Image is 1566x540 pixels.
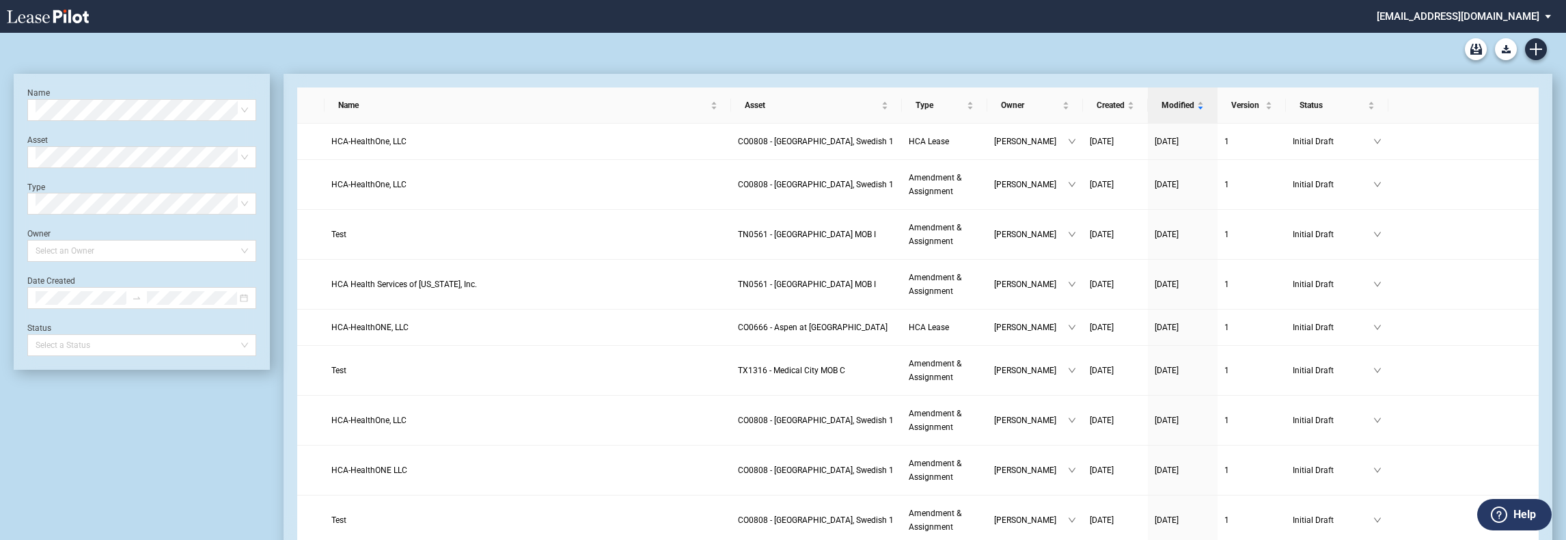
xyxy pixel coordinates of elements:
a: Amendment & Assignment [909,271,980,298]
a: [DATE] [1155,228,1211,241]
md-menu: Download Blank Form List [1491,38,1521,60]
span: to [132,293,141,303]
span: Asset [745,98,879,112]
a: [DATE] [1155,513,1211,527]
span: Test [331,230,346,239]
span: [PERSON_NAME] [994,463,1068,477]
span: Version [1231,98,1263,112]
span: down [1373,416,1382,424]
span: Initial Draft [1293,364,1373,377]
th: Asset [731,87,902,124]
span: Amendment & Assignment [909,223,961,246]
span: HCA-HealthOne, LLC [331,416,407,425]
span: down [1373,137,1382,146]
th: Version [1218,87,1286,124]
a: Amendment & Assignment [909,221,980,248]
a: 1 [1224,135,1279,148]
a: 1 [1224,463,1279,477]
a: 1 [1224,178,1279,191]
span: down [1068,466,1076,474]
label: Asset [27,135,48,145]
label: Name [27,88,50,98]
span: Amendment & Assignment [909,273,961,296]
span: [PERSON_NAME] [994,414,1068,427]
a: 1 [1224,321,1279,334]
span: [DATE] [1155,280,1179,289]
a: [DATE] [1090,278,1141,291]
th: Created [1083,87,1148,124]
a: [DATE] [1090,463,1141,477]
span: [DATE] [1155,366,1179,375]
span: [DATE] [1090,366,1114,375]
span: [DATE] [1090,465,1114,475]
th: Status [1286,87,1388,124]
span: Created [1097,98,1125,112]
label: Date Created [27,276,75,286]
span: [DATE] [1090,515,1114,525]
span: [DATE] [1155,323,1179,332]
span: HCA-HealthONE LLC [331,465,407,475]
span: [DATE] [1090,416,1114,425]
label: Help [1513,506,1536,524]
span: [PERSON_NAME] [994,364,1068,377]
span: Test [331,366,346,375]
a: Archive [1465,38,1487,60]
span: HCA-HealthONE, LLC [331,323,409,332]
span: CO0808 - Denver, Swedish 1 [738,515,894,525]
span: Amendment & Assignment [909,509,961,532]
span: Initial Draft [1293,228,1373,241]
label: Status [27,323,51,333]
a: HCA Lease [909,321,980,334]
span: swap-right [132,293,141,303]
a: 1 [1224,513,1279,527]
a: Amendment & Assignment [909,357,980,384]
span: [PERSON_NAME] [994,321,1068,334]
span: [DATE] [1090,180,1114,189]
span: [PERSON_NAME] [994,513,1068,527]
span: [DATE] [1155,137,1179,146]
span: [DATE] [1155,416,1179,425]
span: 1 [1224,180,1229,189]
span: [DATE] [1090,280,1114,289]
span: down [1373,323,1382,332]
a: TN0561 - [GEOGRAPHIC_DATA] MOB I [738,278,895,291]
span: down [1068,230,1076,239]
label: Owner [27,229,51,239]
span: CO0808 - Denver, Swedish 1 [738,416,894,425]
a: CO0808 - [GEOGRAPHIC_DATA], Swedish 1 [738,513,895,527]
a: Amendment & Assignment [909,407,980,434]
span: Amendment & Assignment [909,459,961,482]
span: HCA-HealthOne, LLC [331,180,407,189]
span: down [1068,416,1076,424]
a: HCA-HealthOne, LLC [331,135,724,148]
span: Amendment & Assignment [909,359,961,382]
a: CO0808 - [GEOGRAPHIC_DATA], Swedish 1 [738,414,895,427]
span: 1 [1224,137,1229,146]
span: TX1316 - Medical City MOB C [738,366,845,375]
span: 1 [1224,230,1229,239]
th: Name [325,87,731,124]
span: Amendment & Assignment [909,409,961,432]
span: down [1373,366,1382,375]
span: [DATE] [1090,230,1114,239]
span: TN0561 - Summit Medical Center MOB I [738,230,876,239]
a: HCA-HealthOne, LLC [331,414,724,427]
a: [DATE] [1090,228,1141,241]
span: 1 [1224,280,1229,289]
a: Test [331,513,724,527]
a: 1 [1224,414,1279,427]
a: TX1316 - Medical City MOB C [738,364,895,377]
span: 1 [1224,465,1229,475]
a: Amendment & Assignment [909,507,980,534]
span: CO0808 - Denver, Swedish 1 [738,180,894,189]
span: Initial Draft [1293,178,1373,191]
label: Type [27,183,45,192]
span: Name [338,98,708,112]
a: HCA-HealthONE LLC [331,463,724,477]
a: 1 [1224,364,1279,377]
span: down [1068,137,1076,146]
a: [DATE] [1155,278,1211,291]
th: Owner [987,87,1083,124]
span: down [1373,280,1382,288]
span: Initial Draft [1293,321,1373,334]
